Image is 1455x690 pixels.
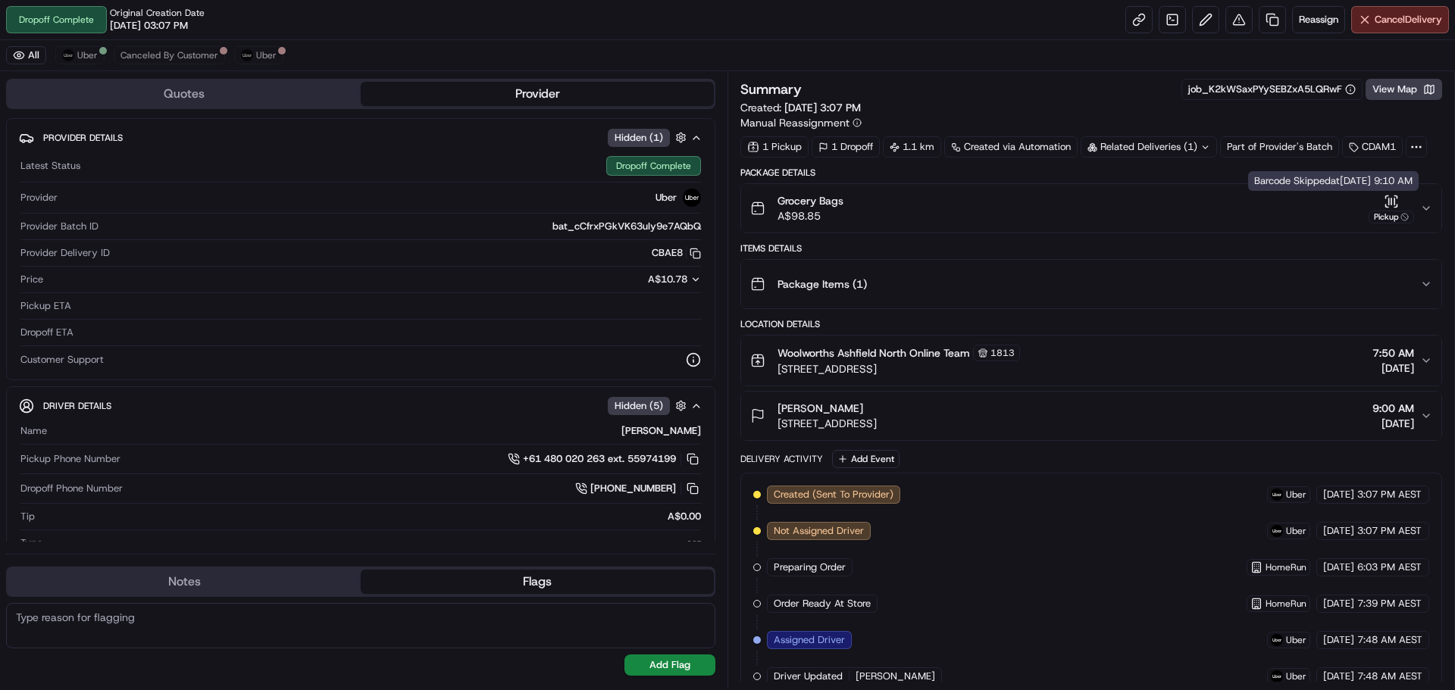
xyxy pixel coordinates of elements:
[20,191,58,205] span: Provider
[52,145,249,160] div: Start new chat
[812,136,880,158] div: 1 Dropoff
[608,396,690,415] button: Hidden (5)
[1375,13,1442,27] span: Cancel Delivery
[15,145,42,172] img: 1736555255976-a54dd68f-1ca7-489b-9aae-adbdc363a1c4
[20,220,99,233] span: Provider Batch ID
[15,15,45,45] img: Nash
[20,299,71,313] span: Pickup ETA
[944,136,1078,158] a: Created via Automation
[20,424,47,438] span: Name
[39,98,250,114] input: Clear
[1323,597,1354,610] span: [DATE]
[1323,633,1354,647] span: [DATE]
[1369,211,1414,223] div: Pickup
[774,670,843,683] span: Driver Updated
[568,273,701,286] button: A$10.78
[740,453,823,465] div: Delivery Activity
[778,361,1020,376] span: [STREET_ADDRESS]
[1357,633,1422,647] span: 7:48 AM AEST
[241,49,253,61] img: uber-new-logo.jpeg
[120,49,218,61] span: Canceled By Customer
[1357,488,1422,501] span: 3:07 PM AEST
[361,570,714,594] button: Flags
[1266,561,1306,573] span: HomeRun
[1323,670,1354,683] span: [DATE]
[740,115,862,130] button: Manual Reassignment
[615,399,663,413] span: Hidden ( 5 )
[778,208,843,223] span: A$98.85
[1351,6,1449,33] button: CancelDelivery
[1271,670,1283,682] img: uber-new-logo.jpeg
[575,480,701,497] a: [PHONE_NUMBER]
[624,654,715,676] button: Add Flag
[1266,598,1306,610] span: HomeRun
[1357,560,1422,574] span: 6:03 PM AEST
[20,510,35,523] span: Tip
[6,46,46,64] button: All
[778,345,970,361] span: Woolworths Ashfield North Online Team
[20,159,80,173] span: Latest Status
[741,260,1441,308] button: Package Items (1)
[52,160,192,172] div: We're available if you need us!
[1286,525,1306,537] span: Uber
[774,524,864,538] span: Not Assigned Driver
[53,424,701,438] div: [PERSON_NAME]
[778,416,877,431] span: [STREET_ADDRESS]
[20,353,104,367] span: Customer Support
[55,46,105,64] button: Uber
[41,510,701,523] div: A$0.00
[151,257,183,268] span: Pylon
[1271,634,1283,646] img: uber-new-logo.jpeg
[143,220,243,235] span: API Documentation
[361,82,714,106] button: Provider
[615,131,663,145] span: Hidden ( 1 )
[1292,6,1345,33] button: Reassign
[1331,174,1413,187] span: at [DATE] 9:10 AM
[1248,171,1419,191] div: Barcode Skipped
[20,246,110,260] span: Provider Delivery ID
[1372,416,1414,431] span: [DATE]
[1357,670,1422,683] span: 7:48 AM AEST
[741,392,1441,440] button: [PERSON_NAME][STREET_ADDRESS]9:00 AM[DATE]
[1372,361,1414,376] span: [DATE]
[774,488,893,501] span: Created (Sent To Provider)
[122,214,249,241] a: 💻API Documentation
[20,326,74,339] span: Dropoff ETA
[20,452,120,466] span: Pickup Phone Number
[774,560,846,574] span: Preparing Order
[740,318,1442,330] div: Location Details
[740,136,809,158] div: 1 Pickup
[15,221,27,233] div: 📗
[110,19,188,33] span: [DATE] 03:07 PM
[1271,489,1283,501] img: uber-new-logo.jpeg
[8,82,361,106] button: Quotes
[648,273,687,286] span: A$10.78
[1366,79,1442,100] button: View Map
[19,393,702,418] button: Driver DetailsHidden (5)
[114,46,225,64] button: Canceled By Customer
[77,49,98,61] span: Uber
[1357,597,1422,610] span: 7:39 PM AEST
[1286,489,1306,501] span: Uber
[778,276,867,292] span: Package Items ( 1 )
[1323,524,1354,538] span: [DATE]
[523,452,676,466] span: +61 480 020 263 ext. 55974199
[15,61,276,85] p: Welcome 👋
[832,450,900,468] button: Add Event
[1188,83,1356,96] button: job_K2kWSaxPYySEBZxA5LQRwF
[20,482,123,495] span: Dropoff Phone Number
[774,597,871,610] span: Order Ready At Store
[741,184,1441,233] button: Grocery BagsA$98.85Pickup
[8,570,361,594] button: Notes
[784,101,861,114] span: [DATE] 3:07 PM
[608,128,690,147] button: Hidden (1)
[20,273,43,286] span: Price
[1286,670,1306,682] span: Uber
[740,115,850,130] span: Manual Reassignment
[20,536,42,550] span: Type
[1323,488,1354,501] span: [DATE]
[1299,13,1338,27] span: Reassign
[778,193,843,208] span: Grocery Bags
